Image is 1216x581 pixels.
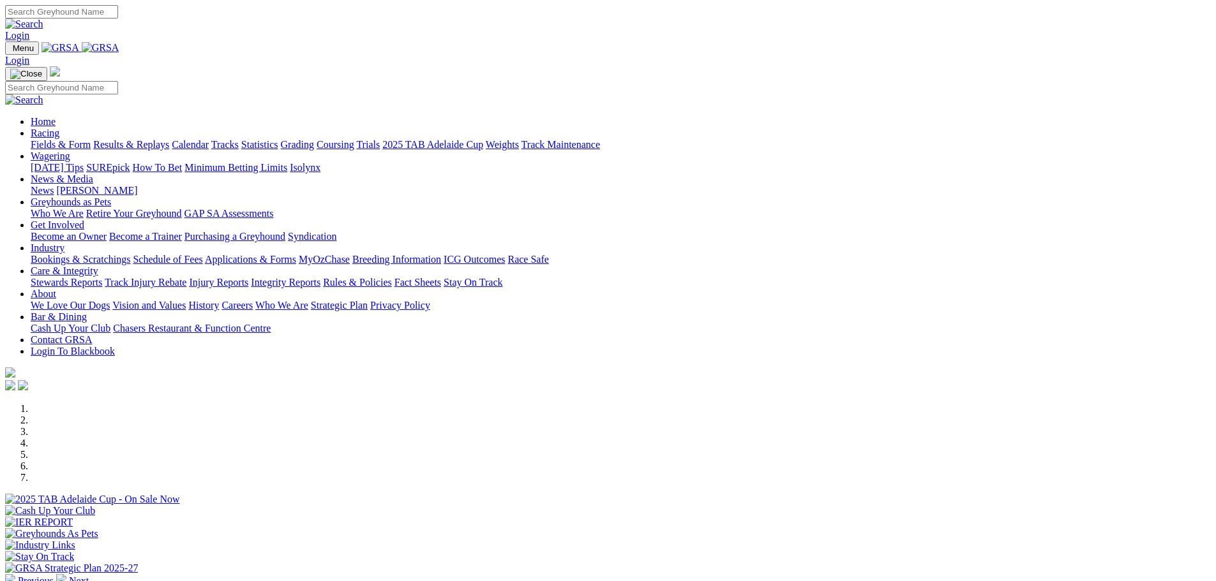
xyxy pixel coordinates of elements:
a: Weights [486,139,519,150]
a: Rules & Policies [323,277,392,288]
a: Bar & Dining [31,311,87,322]
a: Industry [31,242,64,253]
img: Stay On Track [5,551,74,563]
a: Results & Replays [93,139,169,150]
img: 2025 TAB Adelaide Cup - On Sale Now [5,494,180,505]
a: Get Involved [31,219,84,230]
button: Toggle navigation [5,41,39,55]
img: Close [10,69,42,79]
img: Greyhounds As Pets [5,528,98,540]
div: Greyhounds as Pets [31,208,1211,219]
div: Wagering [31,162,1211,173]
a: SUREpick [86,162,130,173]
a: GAP SA Assessments [184,208,274,219]
a: Strategic Plan [311,300,368,311]
a: Chasers Restaurant & Function Centre [113,323,271,334]
a: News [31,185,54,196]
a: 2025 TAB Adelaide Cup [382,139,483,150]
a: Who We Are [31,208,84,219]
a: Coursing [317,139,354,150]
a: About [31,288,56,299]
a: Track Maintenance [522,139,600,150]
div: News & Media [31,185,1211,196]
a: Home [31,116,56,127]
a: Vision and Values [112,300,186,311]
img: logo-grsa-white.png [5,367,15,378]
a: Greyhounds as Pets [31,196,111,207]
a: Fact Sheets [394,277,441,288]
a: Breeding Information [352,254,441,265]
a: Who We Are [255,300,308,311]
img: GRSA Strategic Plan 2025-27 [5,563,138,574]
a: Purchasing a Greyhound [184,231,285,242]
div: About [31,300,1211,311]
a: Racing [31,128,59,138]
img: twitter.svg [18,380,28,390]
a: Stewards Reports [31,277,102,288]
div: Get Involved [31,231,1211,242]
div: Racing [31,139,1211,151]
a: Cash Up Your Club [31,323,110,334]
a: Fields & Form [31,139,91,150]
a: Integrity Reports [251,277,320,288]
a: MyOzChase [299,254,350,265]
a: Isolynx [290,162,320,173]
a: Track Injury Rebate [105,277,186,288]
a: Become an Owner [31,231,107,242]
a: Contact GRSA [31,334,92,345]
a: History [188,300,219,311]
img: Search [5,94,43,106]
a: Applications & Forms [205,254,296,265]
img: Cash Up Your Club [5,505,95,517]
div: Care & Integrity [31,277,1211,288]
a: How To Bet [133,162,183,173]
a: Stay On Track [444,277,502,288]
a: Statistics [241,139,278,150]
a: Care & Integrity [31,265,98,276]
a: Injury Reports [189,277,248,288]
a: Privacy Policy [370,300,430,311]
button: Toggle navigation [5,67,47,81]
div: Industry [31,254,1211,265]
img: Search [5,18,43,30]
span: Menu [13,43,34,53]
a: Login [5,55,29,66]
img: GRSA [82,42,119,54]
img: IER REPORT [5,517,73,528]
a: Race Safe [507,254,548,265]
input: Search [5,5,118,18]
a: Tracks [211,139,239,150]
a: Careers [221,300,253,311]
a: Login To Blackbook [31,346,115,357]
img: Industry Links [5,540,75,551]
input: Search [5,81,118,94]
img: facebook.svg [5,380,15,390]
a: ICG Outcomes [444,254,505,265]
a: [DATE] Tips [31,162,84,173]
a: Calendar [172,139,209,150]
img: GRSA [41,42,79,54]
a: Schedule of Fees [133,254,202,265]
a: Login [5,30,29,41]
a: News & Media [31,173,93,184]
a: Trials [356,139,380,150]
div: Bar & Dining [31,323,1211,334]
a: Syndication [288,231,336,242]
a: We Love Our Dogs [31,300,110,311]
img: logo-grsa-white.png [50,66,60,77]
a: Minimum Betting Limits [184,162,287,173]
a: Bookings & Scratchings [31,254,130,265]
a: Wagering [31,151,70,161]
a: Grading [281,139,314,150]
a: Become a Trainer [109,231,182,242]
a: Retire Your Greyhound [86,208,182,219]
a: [PERSON_NAME] [56,185,137,196]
